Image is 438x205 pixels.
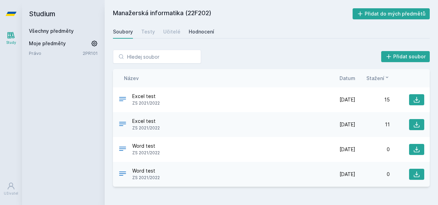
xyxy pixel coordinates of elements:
[340,121,355,128] span: [DATE]
[381,51,430,62] button: Přidat soubor
[132,149,160,156] span: ZS 2021/2022
[1,178,21,199] a: Uživatel
[163,25,180,39] a: Učitelé
[132,100,160,107] span: ZS 2021/2022
[141,28,155,35] div: Testy
[355,171,390,178] div: 0
[353,8,430,19] button: Přidat do mých předmětů
[6,40,16,45] div: Study
[132,125,160,131] span: ZS 2021/2022
[29,40,66,47] span: Moje předměty
[83,50,98,56] a: 2PR101
[113,8,353,19] h2: Manažerská informatika (22F202)
[118,145,127,155] div: .PDF
[355,96,390,103] div: 15
[340,146,355,153] span: [DATE]
[113,50,201,64] input: Hledej soubor
[1,28,21,49] a: Study
[4,191,18,196] div: Uživatel
[118,169,127,179] div: .PDF
[189,28,214,35] div: Hodnocení
[366,75,384,82] span: Stažení
[132,143,160,149] span: Word test
[113,28,133,35] div: Soubory
[355,146,390,153] div: 0
[340,75,355,82] button: Datum
[366,75,390,82] button: Stažení
[113,25,133,39] a: Soubory
[29,28,74,34] a: Všechny předměty
[118,95,127,105] div: .DOCX
[124,75,139,82] button: Název
[141,25,155,39] a: Testy
[118,120,127,130] div: .DOCX
[132,174,160,181] span: ZS 2021/2022
[189,25,214,39] a: Hodnocení
[29,50,83,57] a: Právo
[355,121,390,128] div: 11
[132,118,160,125] span: Excel test
[163,28,180,35] div: Učitelé
[132,93,160,100] span: Excel test
[340,96,355,103] span: [DATE]
[132,167,160,174] span: Word test
[340,171,355,178] span: [DATE]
